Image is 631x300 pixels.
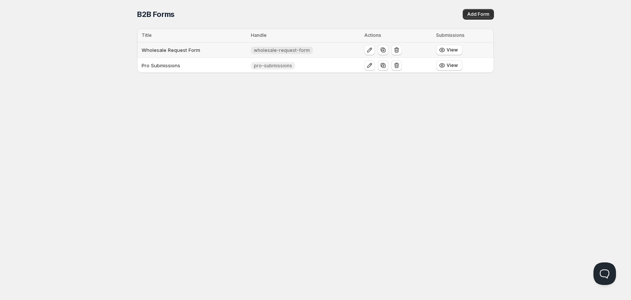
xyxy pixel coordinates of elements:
[436,45,462,55] button: View
[463,9,494,20] button: Add Form
[436,60,462,71] button: View
[254,47,310,53] span: wholesale-request-form
[254,63,292,69] span: pro-submissions
[593,262,616,285] iframe: Help Scout Beacon - Open
[137,42,249,58] td: Wholesale Request Form
[364,32,381,38] span: Actions
[142,32,152,38] span: Title
[467,11,489,17] span: Add Form
[447,62,458,68] span: View
[436,32,465,38] span: Submissions
[137,58,249,73] td: Pro Submissions
[251,32,267,38] span: Handle
[137,10,175,19] span: B2B Forms
[447,47,458,53] span: View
